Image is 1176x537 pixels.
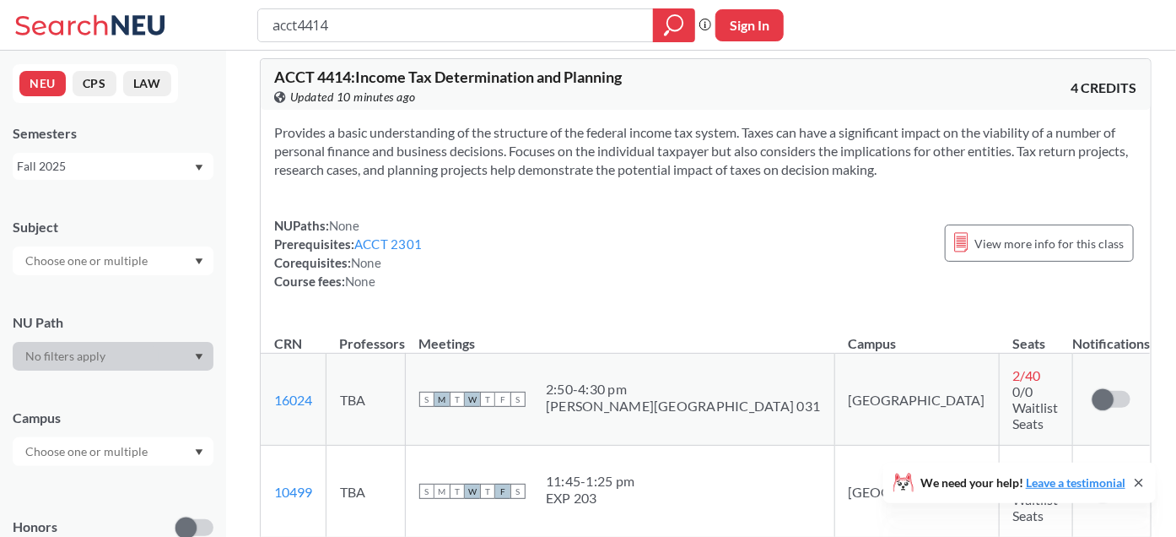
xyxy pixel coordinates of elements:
div: NU Path [13,313,213,332]
span: T [450,392,465,407]
div: magnifying glass [653,8,695,42]
span: T [450,484,465,499]
a: 16024 [274,392,312,408]
div: Fall 2025Dropdown arrow [13,153,213,180]
button: CPS [73,71,116,96]
th: Campus [834,317,999,354]
span: S [419,392,434,407]
span: We need your help! [920,477,1125,489]
input: Class, professor, course number, "phrase" [271,11,641,40]
span: ACCT 4414 : Income Tax Determination and Planning [274,68,622,86]
span: View more info for this class [975,233,1125,254]
div: Dropdown arrow [13,247,213,275]
span: W [465,484,480,499]
div: NUPaths: Prerequisites: Corequisites: Course fees: [274,216,422,290]
p: Honors [13,518,57,537]
span: S [419,484,434,499]
span: 0/0 Waitlist Seats [1013,383,1059,431]
span: W [465,392,480,407]
a: ACCT 2301 [354,236,422,252]
span: Updated 10 minutes ago [290,88,416,106]
th: Professors [326,317,406,354]
a: Leave a testimonial [1026,475,1125,490]
span: T [480,392,495,407]
span: 4 CREDITS [1071,79,1137,97]
span: S [510,392,526,407]
span: 2 / 40 [1013,367,1041,383]
span: M [434,484,450,499]
span: T [480,484,495,499]
div: Dropdown arrow [13,342,213,371]
input: Choose one or multiple [17,442,159,462]
th: Meetings [406,317,835,354]
div: Dropdown arrow [13,437,213,466]
span: F [495,484,510,499]
div: Semesters [13,124,213,143]
div: 11:45 - 1:25 pm [546,473,634,490]
svg: Dropdown arrow [195,165,203,171]
td: TBA [326,354,406,446]
span: None [351,255,381,270]
span: M [434,392,450,407]
span: None [345,274,375,289]
th: Notifications [1072,317,1150,354]
div: Fall 2025 [17,157,193,176]
span: 0 / 40 [1013,459,1041,475]
svg: Dropdown arrow [195,354,203,361]
div: Campus [13,409,213,427]
button: Sign In [715,9,784,41]
svg: Dropdown arrow [195,258,203,265]
div: [PERSON_NAME][GEOGRAPHIC_DATA] 031 [546,398,821,415]
svg: Dropdown arrow [195,449,203,456]
span: F [495,392,510,407]
svg: magnifying glass [664,14,684,37]
div: EXP 203 [546,490,634,507]
button: NEU [19,71,66,96]
td: [GEOGRAPHIC_DATA] [834,354,999,446]
input: Choose one or multiple [17,251,159,271]
span: None [329,218,359,233]
span: S [510,484,526,499]
th: Seats [999,317,1072,354]
section: Provides a basic understanding of the structure of the federal income tax system. Taxes can have ... [274,123,1137,179]
button: LAW [123,71,171,96]
a: 10499 [274,484,312,500]
div: CRN [274,334,302,353]
div: Subject [13,218,213,236]
div: 2:50 - 4:30 pm [546,381,821,398]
